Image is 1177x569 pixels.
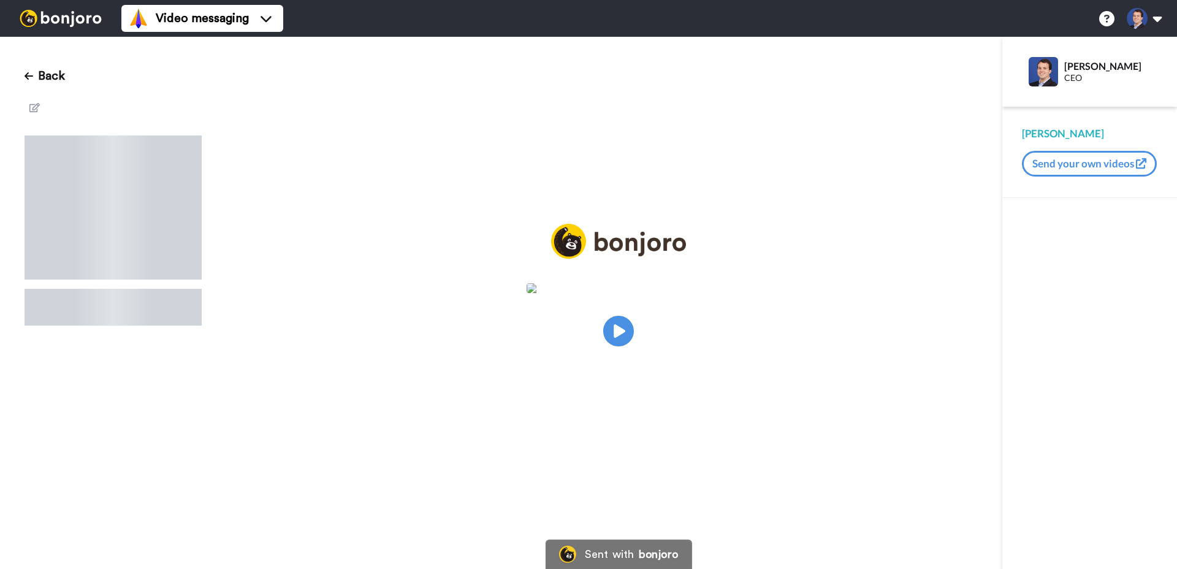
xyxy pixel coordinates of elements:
img: Bonjoro Logo [559,546,576,563]
div: [PERSON_NAME] [1022,126,1157,141]
div: [PERSON_NAME] [1064,60,1157,72]
div: Sent with [585,549,634,560]
img: logo_full.png [551,224,686,259]
a: Bonjoro LogoSent withbonjoro [546,540,691,569]
img: vm-color.svg [129,9,148,28]
div: CEO [1064,73,1157,83]
div: bonjoro [639,549,678,560]
img: bj-logo-header-white.svg [15,10,107,27]
img: 99a081c3-f618-4733-8309-b9b0beedd971.jpg [527,283,710,293]
button: Back [25,61,65,91]
span: Video messaging [156,10,249,27]
img: Profile Image [1029,57,1058,86]
button: Send your own videos [1022,151,1157,177]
